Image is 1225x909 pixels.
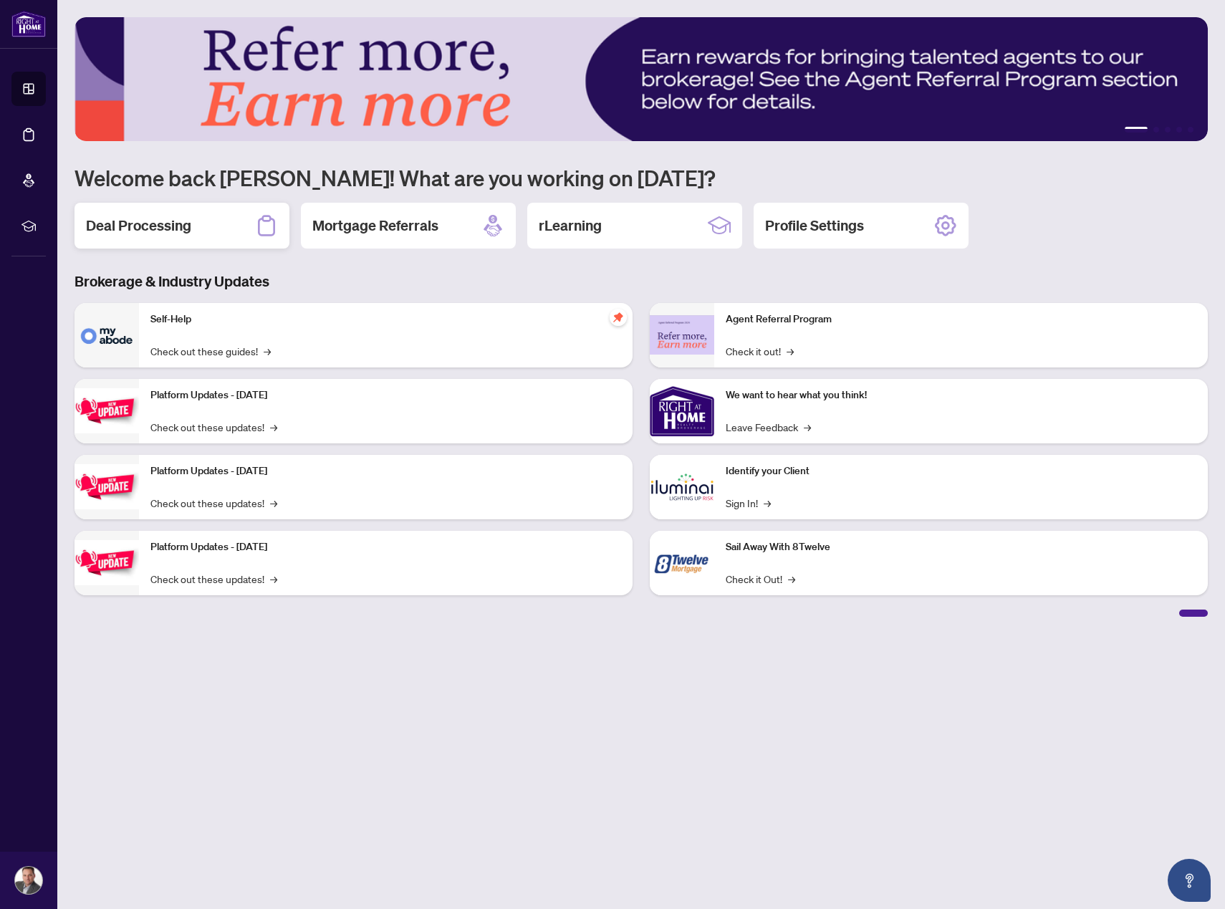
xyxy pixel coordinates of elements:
[726,571,795,587] a: Check it Out!→
[726,495,771,511] a: Sign In!→
[804,419,811,435] span: →
[764,495,771,511] span: →
[270,419,277,435] span: →
[610,309,627,326] span: pushpin
[150,343,271,359] a: Check out these guides!→
[650,531,714,595] img: Sail Away With 8Twelve
[15,867,42,894] img: Profile Icon
[765,216,864,236] h2: Profile Settings
[650,379,714,443] img: We want to hear what you think!
[86,216,191,236] h2: Deal Processing
[1153,127,1159,133] button: 2
[539,216,602,236] h2: rLearning
[1168,859,1211,902] button: Open asap
[726,312,1196,327] p: Agent Referral Program
[787,343,794,359] span: →
[270,571,277,587] span: →
[75,164,1208,191] h1: Welcome back [PERSON_NAME]! What are you working on [DATE]?
[1165,127,1171,133] button: 3
[150,312,621,327] p: Self-Help
[75,388,139,433] img: Platform Updates - July 21, 2025
[312,216,438,236] h2: Mortgage Referrals
[1176,127,1182,133] button: 4
[75,271,1208,292] h3: Brokerage & Industry Updates
[726,419,811,435] a: Leave Feedback→
[150,388,621,403] p: Platform Updates - [DATE]
[270,495,277,511] span: →
[75,303,139,367] img: Self-Help
[1188,127,1193,133] button: 5
[11,11,46,37] img: logo
[1125,127,1148,133] button: 1
[75,17,1208,141] img: Slide 0
[75,464,139,509] img: Platform Updates - July 8, 2025
[150,539,621,555] p: Platform Updates - [DATE]
[726,463,1196,479] p: Identify your Client
[150,463,621,479] p: Platform Updates - [DATE]
[150,419,277,435] a: Check out these updates!→
[788,571,795,587] span: →
[75,540,139,585] img: Platform Updates - June 23, 2025
[150,495,277,511] a: Check out these updates!→
[150,571,277,587] a: Check out these updates!→
[726,388,1196,403] p: We want to hear what you think!
[726,539,1196,555] p: Sail Away With 8Twelve
[726,343,794,359] a: Check it out!→
[264,343,271,359] span: →
[650,455,714,519] img: Identify your Client
[650,315,714,355] img: Agent Referral Program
